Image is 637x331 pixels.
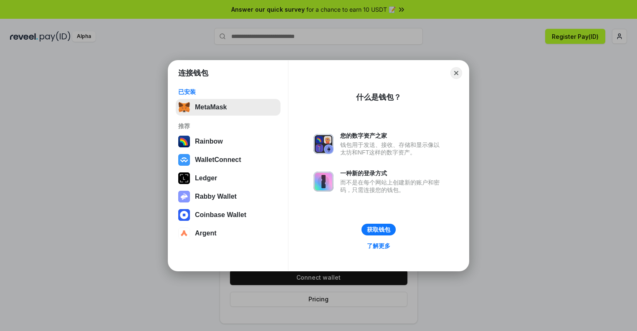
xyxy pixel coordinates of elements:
div: 获取钱包 [367,226,390,233]
img: svg+xml,%3Csvg%20xmlns%3D%22http%3A%2F%2Fwww.w3.org%2F2000%2Fsvg%22%20fill%3D%22none%22%20viewBox... [313,172,334,192]
a: 了解更多 [362,240,395,251]
button: Close [450,67,462,79]
div: Argent [195,230,217,237]
div: 什么是钱包？ [356,92,401,102]
div: Rainbow [195,138,223,145]
div: MetaMask [195,104,227,111]
img: svg+xml,%3Csvg%20width%3D%2228%22%20height%3D%2228%22%20viewBox%3D%220%200%2028%2028%22%20fill%3D... [178,227,190,239]
div: WalletConnect [195,156,241,164]
div: 而不是在每个网站上创建新的账户和密码，只需连接您的钱包。 [340,179,444,194]
button: Ledger [176,170,281,187]
div: 已安装 [178,88,278,96]
img: svg+xml,%3Csvg%20xmlns%3D%22http%3A%2F%2Fwww.w3.org%2F2000%2Fsvg%22%20fill%3D%22none%22%20viewBox... [313,134,334,154]
img: svg+xml,%3Csvg%20width%3D%22120%22%20height%3D%22120%22%20viewBox%3D%220%200%20120%20120%22%20fil... [178,136,190,147]
div: 推荐 [178,122,278,130]
button: Argent [176,225,281,242]
div: 您的数字资产之家 [340,132,444,139]
button: WalletConnect [176,152,281,168]
button: Rabby Wallet [176,188,281,205]
div: Rabby Wallet [195,193,237,200]
div: 了解更多 [367,242,390,250]
img: svg+xml,%3Csvg%20xmlns%3D%22http%3A%2F%2Fwww.w3.org%2F2000%2Fsvg%22%20width%3D%2228%22%20height%3... [178,172,190,184]
h1: 连接钱包 [178,68,208,78]
button: 获取钱包 [361,224,396,235]
img: svg+xml,%3Csvg%20width%3D%2228%22%20height%3D%2228%22%20viewBox%3D%220%200%2028%2028%22%20fill%3D... [178,209,190,221]
button: MetaMask [176,99,281,116]
div: 一种新的登录方式 [340,169,444,177]
div: Coinbase Wallet [195,211,246,219]
div: 钱包用于发送、接收、存储和显示像以太坊和NFT这样的数字资产。 [340,141,444,156]
img: svg+xml,%3Csvg%20width%3D%2228%22%20height%3D%2228%22%20viewBox%3D%220%200%2028%2028%22%20fill%3D... [178,154,190,166]
button: Rainbow [176,133,281,150]
div: Ledger [195,174,217,182]
img: svg+xml,%3Csvg%20fill%3D%22none%22%20height%3D%2233%22%20viewBox%3D%220%200%2035%2033%22%20width%... [178,101,190,113]
img: svg+xml,%3Csvg%20xmlns%3D%22http%3A%2F%2Fwww.w3.org%2F2000%2Fsvg%22%20fill%3D%22none%22%20viewBox... [178,191,190,202]
button: Coinbase Wallet [176,207,281,223]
